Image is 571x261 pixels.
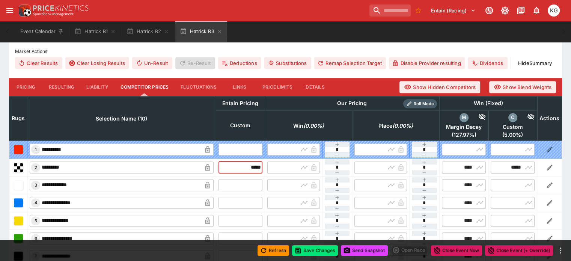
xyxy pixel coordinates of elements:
[548,5,560,17] div: Kevin Gutschlag
[115,78,175,96] button: Competitor Prices
[389,57,465,69] button: Disable Provider resulting
[545,2,562,19] button: Kevin Gutschlag
[33,147,38,152] span: 1
[70,21,121,42] button: Hatrick R1
[33,236,39,241] span: 6
[517,113,535,122] div: Hide Competitor
[223,78,256,96] button: Links
[9,96,27,140] th: Rugs
[65,57,129,69] button: Clear Losing Results
[132,57,172,69] button: Un-Result
[440,96,537,110] th: Win (Fixed)
[292,245,338,256] button: Save Changes
[9,78,43,96] button: Pricing
[216,96,265,110] th: Entain Pricing
[175,21,227,42] button: Hatrick R3
[314,57,386,69] button: Remap Selection Target
[264,57,311,69] button: Substitutions
[514,57,556,69] button: HideSummary
[16,21,68,42] button: Event Calendar
[175,78,223,96] button: Fluctuations
[256,78,298,96] button: Price Limits
[3,4,17,17] button: open drawer
[175,57,215,69] span: Re-Result
[80,78,114,96] button: Liability
[17,3,32,18] img: PriceKinetics Logo
[87,114,155,123] span: Selection Name (10)
[122,21,174,42] button: Hatrick R2
[285,121,332,130] span: excl. Emergencies (0.00%)
[392,121,413,130] em: ( 0.00 %)
[33,200,39,205] span: 4
[334,99,370,108] div: Our Pricing
[442,124,486,130] span: Margin Decay
[370,121,421,130] span: excl. Emergencies (0.00%)
[298,78,332,96] button: Details
[403,99,437,108] div: Show/hide Price Roll mode configuration.
[556,246,565,255] button: more
[33,165,39,170] span: 2
[491,113,535,138] div: excl. Emergencies (5.00%)
[33,5,89,11] img: PriceKinetics
[468,57,507,69] button: Dividends
[341,245,388,256] button: Send Snapshot
[426,5,480,17] button: Select Tenant
[216,110,265,140] th: Custom
[498,4,512,17] button: Toggle light/dark mode
[258,245,289,256] button: Refresh
[412,5,424,17] button: No Bookmarks
[43,78,80,96] button: Resulting
[442,131,486,138] span: ( 127.97 %)
[537,96,562,140] th: Actions
[514,4,527,17] button: Documentation
[489,81,556,93] button: Show Blend Weights
[218,57,261,69] button: Deductions
[369,5,411,17] input: search
[33,218,39,223] span: 5
[391,245,428,255] div: split button
[508,113,517,122] div: custom
[485,245,553,256] button: Close Event (+ Override)
[33,183,39,188] span: 3
[399,81,480,93] button: Show Hidden Competitors
[442,113,486,138] div: excl. Emergencies (127.97%)
[15,46,556,57] label: Market Actions
[469,113,486,122] div: Hide Competitor
[482,4,496,17] button: Connected to PK
[33,12,74,16] img: Sportsbook Management
[491,131,535,138] span: ( 5.00 %)
[491,124,535,130] span: Custom
[15,57,62,69] button: Clear Results
[460,113,469,122] div: margin_decay
[411,101,437,107] span: Roll Mode
[530,4,543,17] button: Notifications
[303,121,324,130] em: ( 0.00 %)
[431,245,482,256] button: Close Event Now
